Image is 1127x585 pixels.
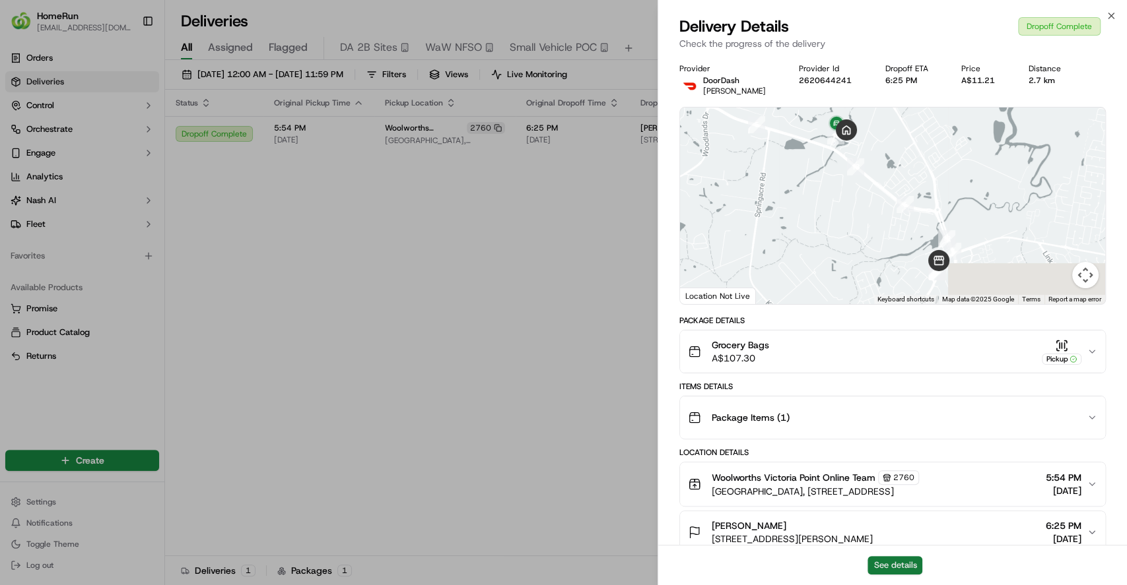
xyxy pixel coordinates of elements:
div: Pickup [1042,354,1081,365]
div: Distance [1028,63,1072,74]
span: Package Items ( 1 ) [712,411,790,424]
div: 11 [928,262,945,280]
img: doordash_logo_v2.png [679,75,700,96]
div: 12 [938,230,955,247]
div: 2.7 km [1028,75,1072,86]
div: A$11.21 [961,75,1007,86]
span: Woolworths Victoria Point Online Team [712,471,875,484]
a: Open this area in Google Maps (opens a new window) [683,287,727,304]
span: [PERSON_NAME] [703,86,766,96]
a: Terms (opens in new tab) [1022,295,1041,303]
div: 13 [847,158,864,175]
img: Google [683,287,727,304]
p: Check the progress of the delivery [679,37,1106,50]
button: Map camera controls [1072,262,1099,288]
button: Woolworths Victoria Point Online Team2760[GEOGRAPHIC_DATA], [STREET_ADDRESS]5:54 PM[DATE] [680,462,1105,506]
div: 5 [748,116,765,133]
span: [DATE] [1046,484,1081,497]
div: 14 [827,127,844,144]
div: 10 [929,263,946,280]
a: Report a map error [1048,295,1101,303]
div: Package Details [679,315,1106,326]
span: 6:25 PM [1046,519,1081,532]
span: Grocery Bags [712,338,769,352]
div: Provider Id [799,63,864,74]
button: Pickup [1042,339,1081,365]
div: 7 [944,243,961,260]
span: [DATE] [1046,532,1081,545]
span: [GEOGRAPHIC_DATA], [STREET_ADDRESS] [712,485,919,498]
p: DoorDash [703,75,766,86]
span: 5:54 PM [1046,471,1081,484]
button: Package Items (1) [680,396,1105,439]
span: [STREET_ADDRESS][PERSON_NAME] [712,532,873,545]
div: 6 [897,196,914,213]
span: 2760 [893,472,914,483]
button: [PERSON_NAME][STREET_ADDRESS][PERSON_NAME]6:25 PM[DATE] [680,511,1105,553]
div: Dropoff ETA [885,63,940,74]
span: Delivery Details [679,16,789,37]
div: 6:25 PM [885,75,940,86]
button: 2620644241 [799,75,852,86]
button: Keyboard shortcuts [877,295,934,304]
div: Location Not Live [680,288,756,304]
button: Grocery BagsA$107.30Pickup [680,330,1105,373]
div: Items Details [679,381,1106,392]
div: Location Details [679,447,1106,458]
button: See details [868,556,922,574]
div: Price [961,63,1007,74]
span: Map data ©2025 Google [942,295,1014,303]
span: [PERSON_NAME] [712,519,786,532]
div: Provider [679,63,778,74]
span: A$107.30 [712,352,769,365]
